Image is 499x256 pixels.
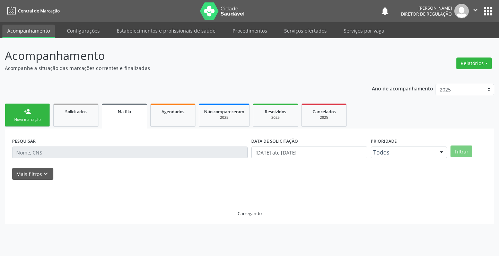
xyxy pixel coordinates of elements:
[5,5,60,17] a: Central de Marcação
[279,25,332,37] a: Serviços ofertados
[339,25,389,37] a: Serviços por vaga
[251,136,298,147] label: DATA DE SOLICITAÇÃO
[469,4,482,18] button: 
[313,109,336,115] span: Cancelados
[238,211,262,217] div: Carregando
[401,5,452,11] div: [PERSON_NAME]
[24,108,31,115] div: person_add
[5,47,347,64] p: Acompanhamento
[454,4,469,18] img: img
[380,6,390,16] button: notifications
[204,115,244,120] div: 2025
[307,115,341,120] div: 2025
[10,117,45,122] div: Nova marcação
[5,64,347,72] p: Acompanhe a situação das marcações correntes e finalizadas
[373,149,433,156] span: Todos
[161,109,184,115] span: Agendados
[472,6,479,14] i: 
[42,170,50,178] i: keyboard_arrow_down
[204,109,244,115] span: Não compareceram
[450,145,472,157] button: Filtrar
[258,115,293,120] div: 2025
[2,25,55,38] a: Acompanhamento
[228,25,272,37] a: Procedimentos
[265,109,286,115] span: Resolvidos
[12,168,53,180] button: Mais filtroskeyboard_arrow_down
[371,136,397,147] label: Prioridade
[65,109,87,115] span: Solicitados
[118,109,131,115] span: Na fila
[12,136,36,147] label: PESQUISAR
[372,84,433,92] p: Ano de acompanhamento
[401,11,452,17] span: Diretor de regulação
[251,147,367,158] input: Selecione um intervalo
[482,5,494,17] button: apps
[12,147,248,158] input: Nome, CNS
[456,58,492,69] button: Relatórios
[18,8,60,14] span: Central de Marcação
[112,25,220,37] a: Estabelecimentos e profissionais de saúde
[62,25,105,37] a: Configurações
